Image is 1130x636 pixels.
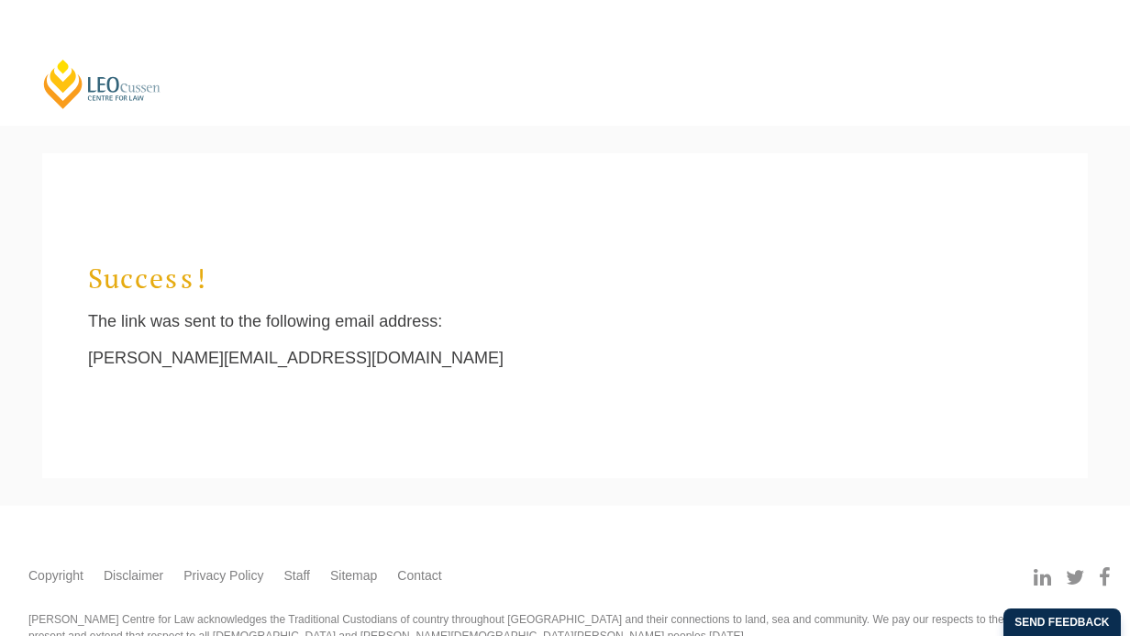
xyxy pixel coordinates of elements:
[88,263,1042,294] h3: Success!
[330,566,377,586] a: Sitemap
[41,58,163,110] a: [PERSON_NAME] Centre for Law
[283,566,310,586] a: Staff
[28,566,83,586] a: Copyright
[397,566,441,586] a: Contact
[88,312,1042,330] p: The link was sent to the following email address:
[104,566,163,586] a: Disclaimer
[851,134,1084,590] iframe: LiveChat chat widget
[183,566,263,586] a: Privacy Policy
[88,349,1042,367] p: [PERSON_NAME][EMAIL_ADDRESS][DOMAIN_NAME]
